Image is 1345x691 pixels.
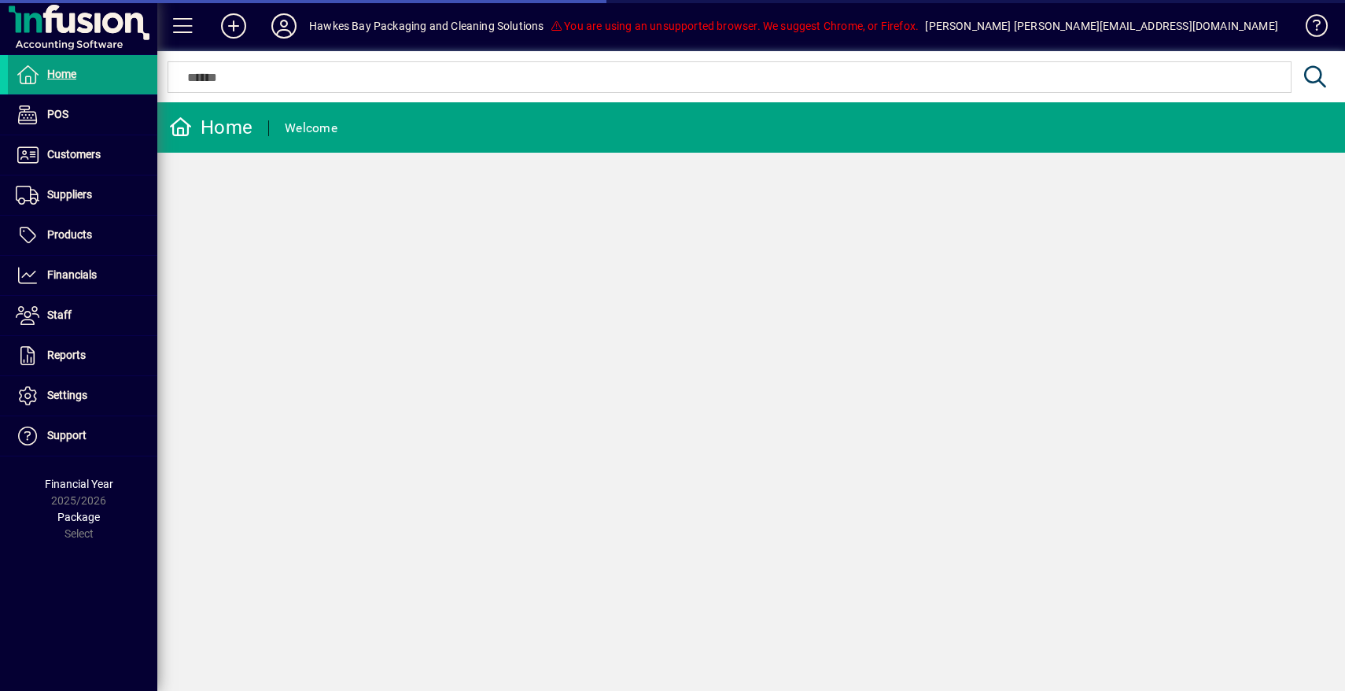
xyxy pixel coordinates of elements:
[47,429,87,442] span: Support
[47,148,101,161] span: Customers
[45,478,113,490] span: Financial Year
[8,135,157,175] a: Customers
[47,108,68,120] span: POS
[47,389,87,401] span: Settings
[47,309,72,321] span: Staff
[57,511,100,523] span: Package
[169,115,252,140] div: Home
[47,228,92,241] span: Products
[8,176,157,215] a: Suppliers
[259,12,309,40] button: Profile
[8,376,157,416] a: Settings
[208,12,259,40] button: Add
[47,268,97,281] span: Financials
[925,13,1278,39] div: [PERSON_NAME] [PERSON_NAME][EMAIL_ADDRESS][DOMAIN_NAME]
[47,349,86,361] span: Reports
[47,68,76,80] span: Home
[8,336,157,375] a: Reports
[285,116,337,141] div: Welcome
[8,296,157,335] a: Staff
[1294,3,1325,54] a: Knowledge Base
[8,256,157,295] a: Financials
[8,95,157,135] a: POS
[8,416,157,456] a: Support
[8,216,157,255] a: Products
[47,188,92,201] span: Suppliers
[551,20,919,32] span: You are using an unsupported browser. We suggest Chrome, or Firefox.
[309,13,544,39] div: Hawkes Bay Packaging and Cleaning Solutions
